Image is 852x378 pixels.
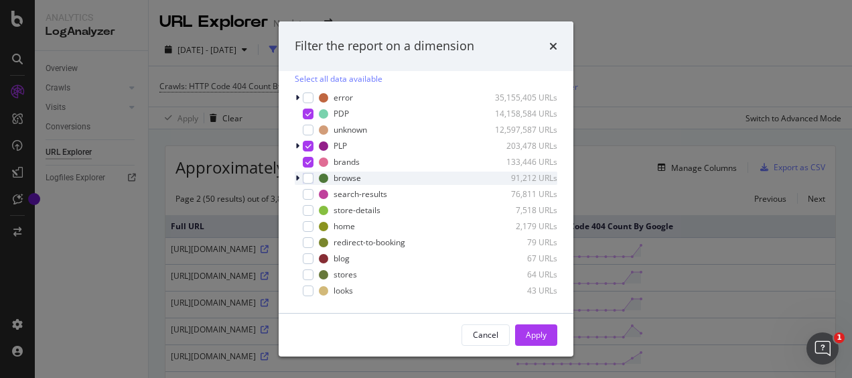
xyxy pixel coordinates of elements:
[492,204,557,216] div: 7,518 URLs
[492,220,557,232] div: 2,179 URLs
[334,108,349,119] div: PDP
[492,253,557,264] div: 67 URLs
[334,237,405,248] div: redirect-to-booking
[492,108,557,119] div: 14,158,584 URLs
[492,285,557,296] div: 43 URLs
[515,324,557,346] button: Apply
[526,329,547,340] div: Apply
[492,237,557,248] div: 79 URLs
[334,124,367,135] div: unknown
[492,269,557,280] div: 64 URLs
[461,324,510,346] button: Cancel
[279,21,573,357] div: modal
[334,140,347,151] div: PLP
[334,92,353,103] div: error
[334,188,387,200] div: search-results
[492,124,557,135] div: 12,597,587 URLs
[334,220,355,232] div: home
[334,253,350,264] div: blog
[334,285,353,296] div: looks
[806,332,839,365] iframe: Intercom live chat
[549,38,557,55] div: times
[492,188,557,200] div: 76,811 URLs
[334,172,361,184] div: browse
[334,269,357,280] div: stores
[492,92,557,103] div: 35,155,405 URLs
[295,73,557,84] div: Select all data available
[334,156,360,168] div: brands
[295,38,474,55] div: Filter the report on a dimension
[492,156,557,168] div: 133,446 URLs
[834,332,845,343] span: 1
[334,204,380,216] div: store-details
[473,329,498,340] div: Cancel
[492,140,557,151] div: 203,478 URLs
[492,172,557,184] div: 91,212 URLs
